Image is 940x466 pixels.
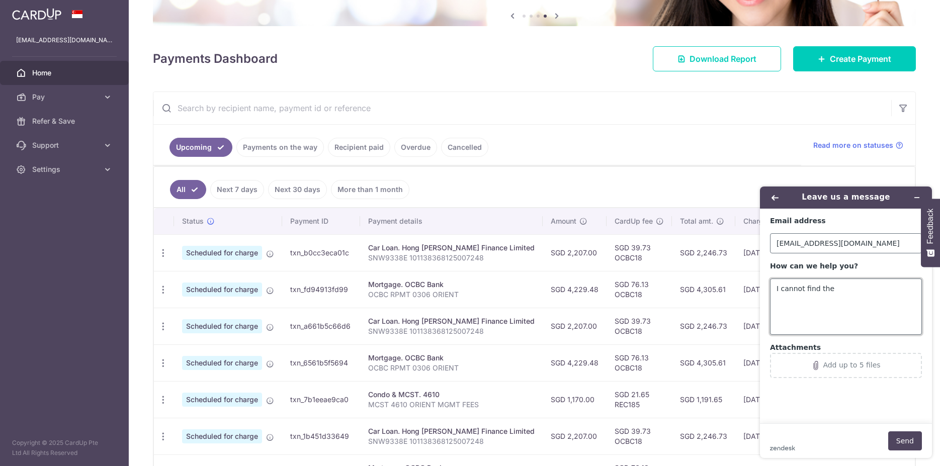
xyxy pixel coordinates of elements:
td: [DATE] [735,381,804,418]
td: SGD 39.73 OCBC18 [607,418,672,454]
td: SGD 1,170.00 [543,381,607,418]
td: txn_1b451d33649 [282,418,360,454]
td: SGD 2,207.00 [543,418,607,454]
td: SGD 2,246.73 [672,234,735,271]
span: Scheduled for charge [182,319,262,333]
td: SGD 21.65 REC185 [607,381,672,418]
th: Payment ID [282,208,360,234]
a: Create Payment [793,46,916,71]
span: Total amt. [680,216,713,226]
p: SNW9338E 101138368125007248 [368,326,535,336]
span: Create Payment [830,53,891,65]
td: [DATE] [735,418,804,454]
div: Car Loan. Hong [PERSON_NAME] Finance Limited [368,243,535,253]
a: More than 1 month [331,180,409,199]
td: SGD 4,305.61 [672,344,735,381]
a: Next 7 days [210,180,264,199]
td: SGD 4,229.48 [543,344,607,381]
td: txn_6561b5f5694 [282,344,360,381]
p: SNW9338E 101138368125007248 [368,436,535,446]
div: Car Loan. Hong [PERSON_NAME] Finance Limited [368,316,535,326]
td: SGD 2,207.00 [543,308,607,344]
span: Settings [32,164,99,174]
td: SGD 2,246.73 [672,308,735,344]
p: OCBC RPMT 0306 ORIENT [368,290,535,300]
a: All [170,180,206,199]
a: Upcoming [169,138,232,157]
td: [DATE] [735,234,804,271]
span: Refer & Save [32,116,99,126]
td: txn_7b1eeae9ca0 [282,381,360,418]
span: Download Report [690,53,756,65]
img: CardUp [12,8,61,20]
td: SGD 39.73 OCBC18 [607,308,672,344]
td: SGD 1,191.65 [672,381,735,418]
span: Support [32,140,99,150]
td: txn_a661b5c66d6 [282,308,360,344]
th: Payment details [360,208,543,234]
span: Pay [32,92,99,102]
td: txn_fd94913fd99 [282,271,360,308]
span: Feedback [926,209,935,244]
span: Read more on statuses [813,140,893,150]
td: SGD 2,246.73 [672,418,735,454]
td: txn_b0cc3eca01c [282,234,360,271]
td: [DATE] [735,271,804,308]
div: Mortgage. OCBC Bank [368,353,535,363]
div: Mortgage. OCBC Bank [368,279,535,290]
td: SGD 76.13 OCBC18 [607,271,672,308]
div: Car Loan. Hong [PERSON_NAME] Finance Limited [368,426,535,436]
p: MCST 4610 ORIENT MGMT FEES [368,400,535,410]
td: SGD 4,229.48 [543,271,607,308]
td: SGD 76.13 OCBC18 [607,344,672,381]
a: Recipient paid [328,138,390,157]
input: Search by recipient name, payment id or reference [153,92,891,124]
p: [EMAIL_ADDRESS][DOMAIN_NAME] [16,35,113,45]
td: SGD 4,305.61 [672,271,735,308]
a: Download Report [653,46,781,71]
a: Payments on the way [236,138,324,157]
span: Scheduled for charge [182,429,262,443]
td: SGD 39.73 OCBC18 [607,234,672,271]
td: [DATE] [735,308,804,344]
span: Scheduled for charge [182,283,262,297]
span: Amount [551,216,576,226]
p: SNW9338E 101138368125007248 [368,253,535,263]
span: Help [23,7,42,16]
button: Feedback - Show survey [921,199,940,267]
a: Read more on statuses [813,140,903,150]
span: Charge date [743,216,785,226]
div: Condo & MCST. 4610 [368,390,535,400]
span: Scheduled for charge [182,356,262,370]
a: Cancelled [441,138,488,157]
span: Home [32,68,99,78]
td: SGD 2,207.00 [543,234,607,271]
span: Scheduled for charge [182,246,262,260]
span: CardUp fee [615,216,653,226]
h4: Payments Dashboard [153,50,278,68]
span: Scheduled for charge [182,393,262,407]
span: Status [182,216,204,226]
td: [DATE] [735,344,804,381]
iframe: Find more information here [752,178,940,466]
p: OCBC RPMT 0306 ORIENT [368,363,535,373]
a: Next 30 days [268,180,327,199]
a: Overdue [394,138,437,157]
